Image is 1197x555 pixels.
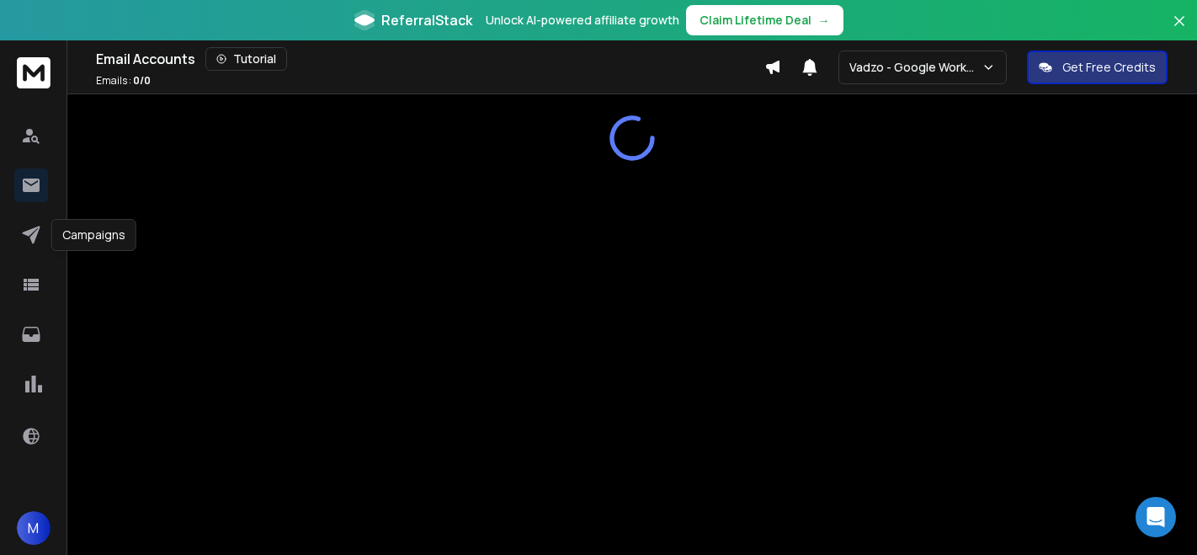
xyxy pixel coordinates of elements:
[1168,10,1190,51] button: Close banner
[51,219,136,251] div: Campaigns
[381,10,472,30] span: ReferralStack
[96,74,151,88] p: Emails :
[686,5,843,35] button: Claim Lifetime Deal→
[205,47,287,71] button: Tutorial
[17,511,51,545] button: M
[1062,59,1156,76] p: Get Free Credits
[818,12,830,29] span: →
[849,59,982,76] p: Vadzo - Google Workspace
[486,12,679,29] p: Unlock AI-powered affiliate growth
[1136,497,1176,537] div: Open Intercom Messenger
[133,73,151,88] span: 0 / 0
[96,47,764,71] div: Email Accounts
[1027,51,1168,84] button: Get Free Credits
